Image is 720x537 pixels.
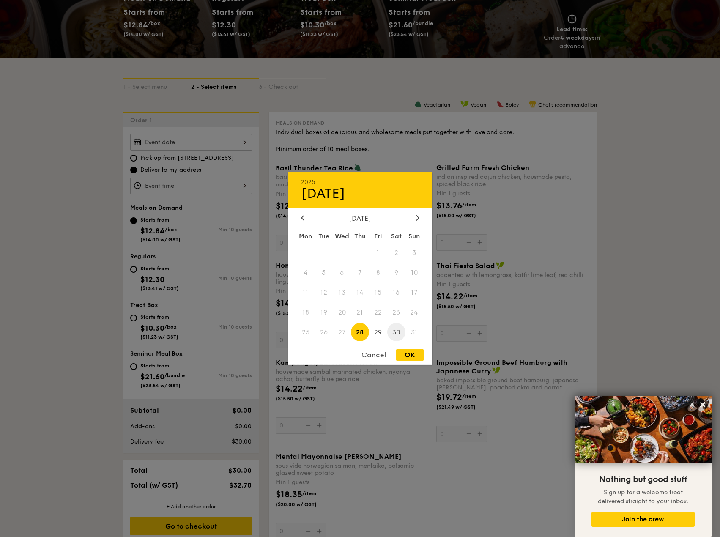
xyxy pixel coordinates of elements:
[405,264,424,282] span: 10
[333,264,351,282] span: 6
[351,284,369,302] span: 14
[387,303,405,321] span: 23
[405,244,424,262] span: 3
[333,284,351,302] span: 13
[315,264,333,282] span: 5
[315,323,333,341] span: 26
[297,323,315,341] span: 25
[575,396,712,463] img: DSC07876-Edit02-Large.jpeg
[353,349,394,361] div: Cancel
[301,214,419,222] div: [DATE]
[405,303,424,321] span: 24
[301,178,419,186] div: 2025
[387,229,405,244] div: Sat
[369,264,387,282] span: 8
[315,303,333,321] span: 19
[351,229,369,244] div: Thu
[387,323,405,341] span: 30
[598,489,688,505] span: Sign up for a welcome treat delivered straight to your inbox.
[396,349,424,361] div: OK
[351,303,369,321] span: 21
[696,398,709,411] button: Close
[351,323,369,341] span: 28
[369,284,387,302] span: 15
[591,512,695,527] button: Join the crew
[369,323,387,341] span: 29
[315,229,333,244] div: Tue
[297,284,315,302] span: 11
[333,323,351,341] span: 27
[405,284,424,302] span: 17
[387,244,405,262] span: 2
[387,264,405,282] span: 9
[333,229,351,244] div: Wed
[369,244,387,262] span: 1
[405,323,424,341] span: 31
[297,303,315,321] span: 18
[333,303,351,321] span: 20
[297,229,315,244] div: Mon
[315,284,333,302] span: 12
[297,264,315,282] span: 4
[599,474,687,485] span: Nothing but good stuff
[369,303,387,321] span: 22
[301,186,419,202] div: [DATE]
[369,229,387,244] div: Fri
[405,229,424,244] div: Sun
[387,284,405,302] span: 16
[351,264,369,282] span: 7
